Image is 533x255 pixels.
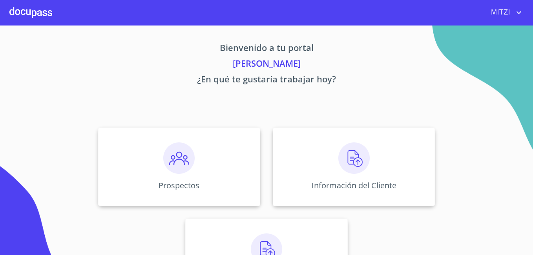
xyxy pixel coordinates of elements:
p: [PERSON_NAME] [25,57,508,73]
p: Bienvenido a tu portal [25,41,508,57]
img: prospectos.png [163,142,195,174]
span: MITZI [485,6,514,19]
p: Información del Cliente [312,180,396,191]
p: ¿En qué te gustaría trabajar hoy? [25,73,508,88]
button: account of current user [485,6,524,19]
p: Prospectos [159,180,199,191]
img: carga.png [338,142,370,174]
